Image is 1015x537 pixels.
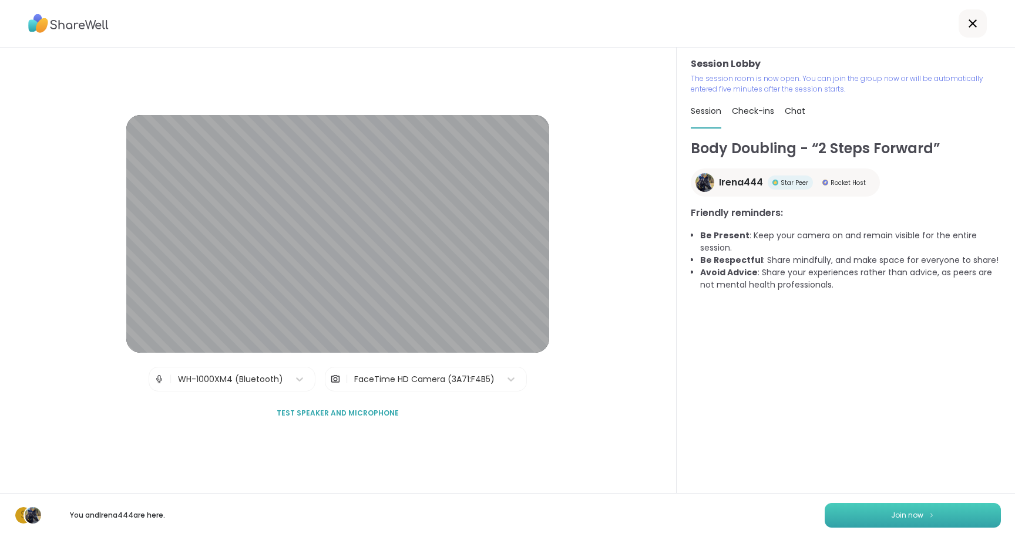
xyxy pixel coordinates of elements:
[21,508,26,523] span: s
[691,57,1001,71] h3: Session Lobby
[695,173,714,192] img: Irena444
[691,138,1001,159] h1: Body Doubling - “2 Steps Forward”
[28,10,109,37] img: ShareWell Logo
[732,105,774,117] span: Check-ins
[354,373,495,386] div: FaceTime HD Camera (3A71:F4B5)
[825,503,1001,528] button: Join now
[772,180,778,185] img: Star Peer
[700,229,750,241] b: Be Present
[700,254,763,266] b: Be Respectful
[52,510,183,521] p: You and Irena444 are here.
[169,367,172,391] span: |
[345,367,348,391] span: |
[781,178,808,187] span: Star Peer
[700,266,1001,291] li: : Share your experiences rather than advice, as peers are not mental health professionals.
[691,206,1001,220] h3: Friendly reminders:
[822,180,828,185] img: Rocket Host
[691,168,880,197] a: Irena444Irena444Star PeerStar PeerRocket HostRocket Host
[700,229,1001,254] li: : Keep your camera on and remain visible for the entire session.
[928,512,935,518] img: ShareWell Logomark
[154,367,164,391] img: Microphone
[178,373,283,386] div: WH-1000XM4 (Bluetooth)
[785,105,805,117] span: Chat
[700,254,1001,266] li: : Share mindfully, and make space for everyone to share!
[25,507,41,524] img: Irena444
[719,175,763,190] span: Irena444
[891,510,923,521] span: Join now
[691,105,721,117] span: Session
[700,266,758,278] b: Avoid Advice
[277,408,399,418] span: Test speaker and microphone
[272,401,404,425] button: Test speaker and microphone
[330,367,341,391] img: Camera
[691,73,1001,94] p: The session room is now open. You can join the group now or will be automatically entered five mi...
[831,178,866,187] span: Rocket Host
